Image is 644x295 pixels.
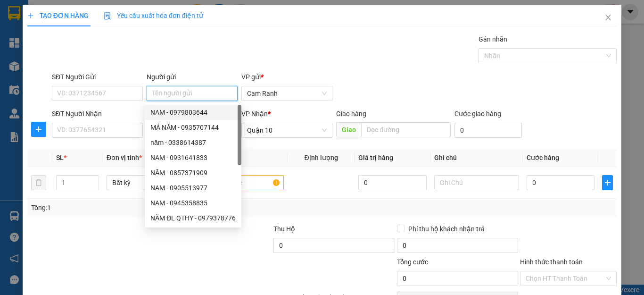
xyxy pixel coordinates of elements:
[150,198,236,208] div: NAM - 0945358835
[336,110,366,118] span: Giao hàng
[145,165,241,180] div: NĂM - 0857371909
[358,175,426,190] input: 0
[405,224,488,234] span: Phí thu hộ khách nhận trả
[430,149,523,167] th: Ghi chú
[145,135,241,150] div: năm - 0338614387
[31,202,249,213] div: Tổng: 1
[145,195,241,211] div: NAM - 0945358835
[604,14,612,21] span: close
[32,126,46,133] span: plus
[147,72,238,82] div: Người gửi
[145,120,241,135] div: MÁ NĂM - 0935707144
[145,105,241,120] div: NAM - 0979803644
[150,137,236,148] div: năm - 0338614387
[454,110,501,118] label: Cước giao hàng
[602,175,613,190] button: plus
[304,154,338,161] span: Định lượng
[361,122,451,137] input: Dọc đường
[595,5,621,31] button: Close
[336,122,361,137] span: Giao
[52,109,143,119] div: SĐT Người Nhận
[27,12,89,19] span: TẠO ĐƠN HÀNG
[603,179,612,186] span: plus
[56,154,64,161] span: SL
[454,123,522,138] input: Cước giao hàng
[145,150,241,165] div: NAM - 0931641833
[52,72,143,82] div: SĐT Người Gửi
[273,225,295,233] span: Thu Hộ
[247,123,327,137] span: Quận 10
[479,35,507,43] label: Gán nhãn
[104,12,111,20] img: icon
[150,152,236,163] div: NAM - 0931641833
[150,168,236,178] div: NĂM - 0857371909
[31,175,46,190] button: delete
[150,107,236,118] div: NAM - 0979803644
[520,258,583,266] label: Hình thức thanh toán
[112,176,186,190] span: Bất kỳ
[527,154,559,161] span: Cước hàng
[150,122,236,133] div: MÁ NĂM - 0935707144
[150,183,236,193] div: NAM - 0905513977
[145,180,241,195] div: NAM - 0905513977
[241,72,332,82] div: VP gửi
[150,213,236,223] div: NĂM ĐL QTHY - 0979378776
[145,211,241,226] div: NĂM ĐL QTHY - 0979378776
[241,110,268,118] span: VP Nhận
[107,154,142,161] span: Đơn vị tính
[434,175,519,190] input: Ghi Chú
[27,12,34,19] span: plus
[104,12,203,19] span: Yêu cầu xuất hóa đơn điện tử
[247,86,327,101] span: Cam Ranh
[397,258,428,266] span: Tổng cước
[358,154,393,161] span: Giá trị hàng
[31,122,46,137] button: plus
